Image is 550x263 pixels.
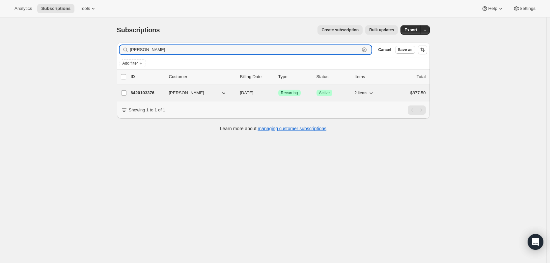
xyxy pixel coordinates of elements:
button: Subscriptions [37,4,74,13]
button: Clear [361,46,368,53]
p: Customer [169,73,235,80]
input: Filter subscribers [130,45,360,54]
button: Export [400,25,421,35]
button: Cancel [375,46,394,54]
span: $877.50 [410,90,426,95]
button: Analytics [11,4,36,13]
span: Subscriptions [117,26,160,34]
button: Settings [509,4,539,13]
p: Learn more about [220,125,326,132]
span: Recurring [281,90,298,96]
span: Bulk updates [369,27,394,33]
p: 6420103376 [131,90,164,96]
button: 2 items [355,88,375,98]
div: 6420103376[PERSON_NAME][DATE]SuccessRecurringSuccessActive2 items$877.50 [131,88,426,98]
button: Tools [76,4,100,13]
span: Save as [398,47,413,52]
span: Active [319,90,330,96]
span: Tools [80,6,90,11]
span: [DATE] [240,90,254,95]
nav: Pagination [408,105,426,115]
button: Create subscription [317,25,363,35]
span: Analytics [14,6,32,11]
p: ID [131,73,164,80]
button: Help [478,4,508,13]
span: Export [404,27,417,33]
span: [PERSON_NAME] [169,90,204,96]
p: Showing 1 to 1 of 1 [129,107,165,113]
button: Add filter [120,59,146,67]
button: [PERSON_NAME] [165,88,231,98]
div: Open Intercom Messenger [528,234,543,250]
p: Billing Date [240,73,273,80]
span: Subscriptions [41,6,70,11]
p: Total [417,73,426,80]
div: IDCustomerBilling DateTypeStatusItemsTotal [131,73,426,80]
button: Sort the results [418,45,427,54]
span: Cancel [378,47,391,52]
p: Status [316,73,349,80]
a: managing customer subscriptions [258,126,326,131]
button: Save as [395,46,415,54]
span: Add filter [123,61,138,66]
div: Items [355,73,388,80]
span: 2 items [355,90,368,96]
div: Type [278,73,311,80]
button: Bulk updates [365,25,398,35]
span: Settings [520,6,536,11]
span: Create subscription [321,27,359,33]
span: Help [488,6,497,11]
